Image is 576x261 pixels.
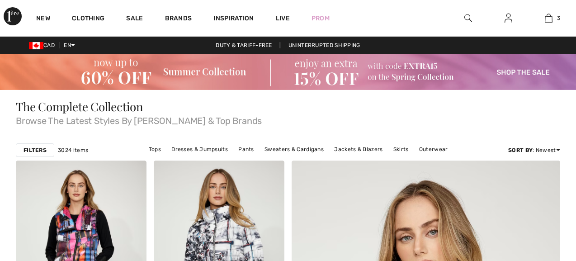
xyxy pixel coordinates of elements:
a: Sign In [497,13,519,24]
div: : Newest [508,146,560,154]
a: Tops [144,143,165,155]
a: Jackets & Blazers [330,143,387,155]
a: Sale [126,14,143,24]
img: 1ère Avenue [4,7,22,25]
a: Clothing [72,14,104,24]
span: The Complete Collection [16,99,143,114]
iframe: Opens a widget where you can find more information [518,193,567,216]
strong: Sort By [508,147,533,153]
a: Dresses & Jumpsuits [167,143,232,155]
a: Prom [312,14,330,23]
a: 3 [529,13,568,24]
span: CAD [29,42,58,48]
a: Brands [165,14,192,24]
span: Inspiration [213,14,254,24]
a: Sweaters & Cardigans [260,143,328,155]
a: Skirts [389,143,413,155]
span: 3 [557,14,560,22]
a: Outerwear [415,143,453,155]
img: Canadian Dollar [29,42,43,49]
span: 3024 items [58,146,88,154]
a: Pants [234,143,259,155]
span: Browse The Latest Styles By [PERSON_NAME] & Top Brands [16,113,560,125]
span: EN [64,42,75,48]
a: New [36,14,50,24]
img: My Bag [545,13,552,24]
img: search the website [464,13,472,24]
img: My Info [505,13,512,24]
a: Live [276,14,290,23]
strong: Filters [24,146,47,154]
